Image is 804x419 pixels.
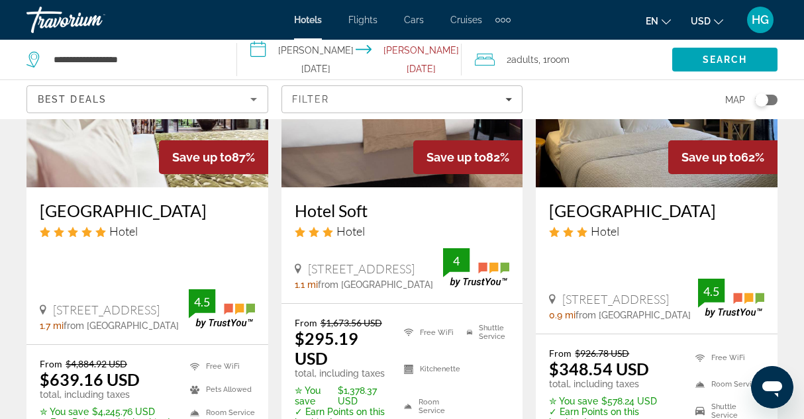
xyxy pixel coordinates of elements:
span: Filter [292,94,330,105]
button: Search [672,48,778,71]
li: Pets Allowed [183,381,255,398]
span: Hotel [591,224,619,238]
span: [STREET_ADDRESS] [53,303,160,317]
span: Hotel [336,224,365,238]
input: Search hotel destination [52,50,217,70]
button: Change currency [691,11,723,30]
li: Room Service [689,375,764,395]
span: Best Deals [38,94,107,105]
span: Save up to [427,150,486,164]
img: TrustYou guest rating badge [189,289,255,328]
mat-select: Sort by [38,91,257,107]
span: en [646,16,658,26]
p: total, including taxes [40,389,170,400]
button: Filters [281,85,523,113]
span: [STREET_ADDRESS] [562,292,669,306]
p: $1,378.37 USD [295,385,388,406]
a: Cars [404,15,424,25]
div: 5 star Hotel [40,224,255,238]
p: total, including taxes [549,379,679,389]
div: 4.5 [698,283,725,299]
li: Shuttle Service [460,317,509,348]
div: 4.5 [189,294,215,310]
span: ✮ You save [549,396,598,406]
img: TrustYou guest rating badge [443,248,509,287]
img: TrustYou guest rating badge [698,279,764,318]
span: [STREET_ADDRESS] [308,261,415,276]
div: 4 [443,253,470,269]
span: from [GEOGRAPHIC_DATA] [576,310,691,320]
li: Free WiFi [397,317,460,348]
div: 3 star Hotel [549,224,764,238]
span: From [40,358,62,369]
button: Extra navigation items [495,9,511,30]
a: [GEOGRAPHIC_DATA] [549,201,764,220]
ins: $295.19 USD [295,328,358,368]
a: [GEOGRAPHIC_DATA] [40,201,255,220]
span: ✮ You save [40,406,89,417]
div: 87% [159,140,268,174]
span: 0.9 mi [549,310,576,320]
p: $4,245.76 USD [40,406,170,417]
a: Hotel Soft [295,201,510,220]
span: Map [725,91,745,109]
span: Save up to [681,150,741,164]
button: Select check in and out date [237,40,461,79]
iframe: Button to launch messaging window [751,366,793,408]
del: $1,673.56 USD [321,317,382,328]
span: From [295,317,317,328]
ins: $348.54 USD [549,359,649,379]
button: Travelers: 2 adults, 0 children [462,40,672,79]
div: 3 star Hotel [295,224,510,238]
span: from [GEOGRAPHIC_DATA] [64,320,179,331]
a: Travorium [26,3,159,37]
span: from [GEOGRAPHIC_DATA] [318,279,433,290]
span: From [549,348,572,359]
span: HG [752,13,769,26]
span: 1.7 mi [40,320,64,331]
span: Adults [511,54,538,65]
button: Toggle map [745,94,778,106]
button: Change language [646,11,671,30]
span: ✮ You save [295,385,334,406]
li: Free WiFi [183,358,255,375]
li: Kitchenette [397,354,460,385]
span: Save up to [172,150,232,164]
span: 1.1 mi [295,279,318,290]
span: Hotel [109,224,138,238]
li: Free WiFi [689,348,764,367]
span: USD [691,16,711,26]
span: Room [547,54,570,65]
span: , 1 [538,50,570,69]
button: User Menu [743,6,778,34]
div: 62% [668,140,778,174]
span: 2 [507,50,538,69]
p: total, including taxes [295,368,388,379]
ins: $639.16 USD [40,369,140,389]
a: Cruises [450,15,482,25]
p: $578.24 USD [549,396,679,406]
a: Flights [348,15,377,25]
del: $4,884.92 USD [66,358,127,369]
div: 82% [413,140,523,174]
del: $926.78 USD [575,348,629,359]
span: Search [703,54,748,65]
a: Hotels [294,15,322,25]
